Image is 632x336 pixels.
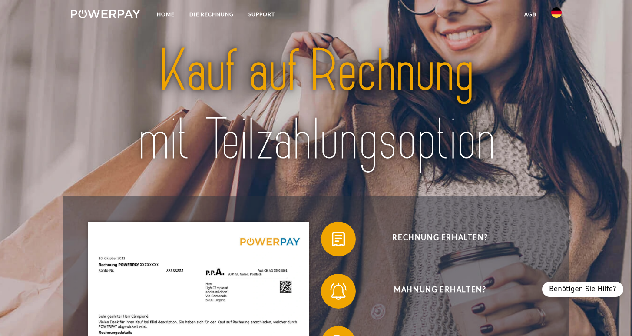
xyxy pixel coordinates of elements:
[517,7,544,22] a: agb
[149,7,182,22] a: Home
[551,7,562,18] img: de
[182,7,241,22] a: DIE RECHNUNG
[241,7,282,22] a: SUPPORT
[71,10,141,18] img: logo-powerpay-white.svg
[334,274,546,309] span: Mahnung erhalten?
[542,282,623,297] div: Benötigen Sie Hilfe?
[321,274,547,309] button: Mahnung erhalten?
[95,33,537,178] img: title-powerpay_de.svg
[334,222,546,256] span: Rechnung erhalten?
[321,222,547,256] button: Rechnung erhalten?
[328,228,349,250] img: qb_bill.svg
[328,280,349,302] img: qb_bell.svg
